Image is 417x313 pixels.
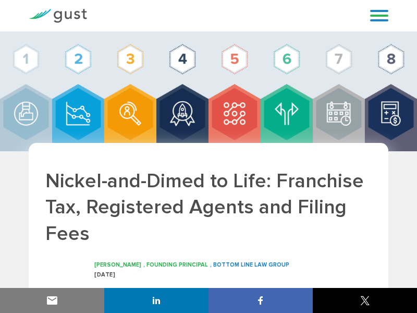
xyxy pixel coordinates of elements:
[46,294,58,307] img: email sharing button
[94,271,115,278] span: [DATE]
[254,294,267,307] img: facebook sharing button
[143,261,208,268] span: , Founding Principal
[359,294,371,307] img: twitter sharing button
[94,261,141,268] span: [PERSON_NAME]
[45,168,372,247] h1: Nickel-and-Dimed to Life: Franchise Tax, Registered Agents and Filing Fees
[150,294,163,307] img: linkedin sharing button
[29,9,87,23] img: Gust Logo
[210,261,289,268] span: , Bottom Line Law Group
